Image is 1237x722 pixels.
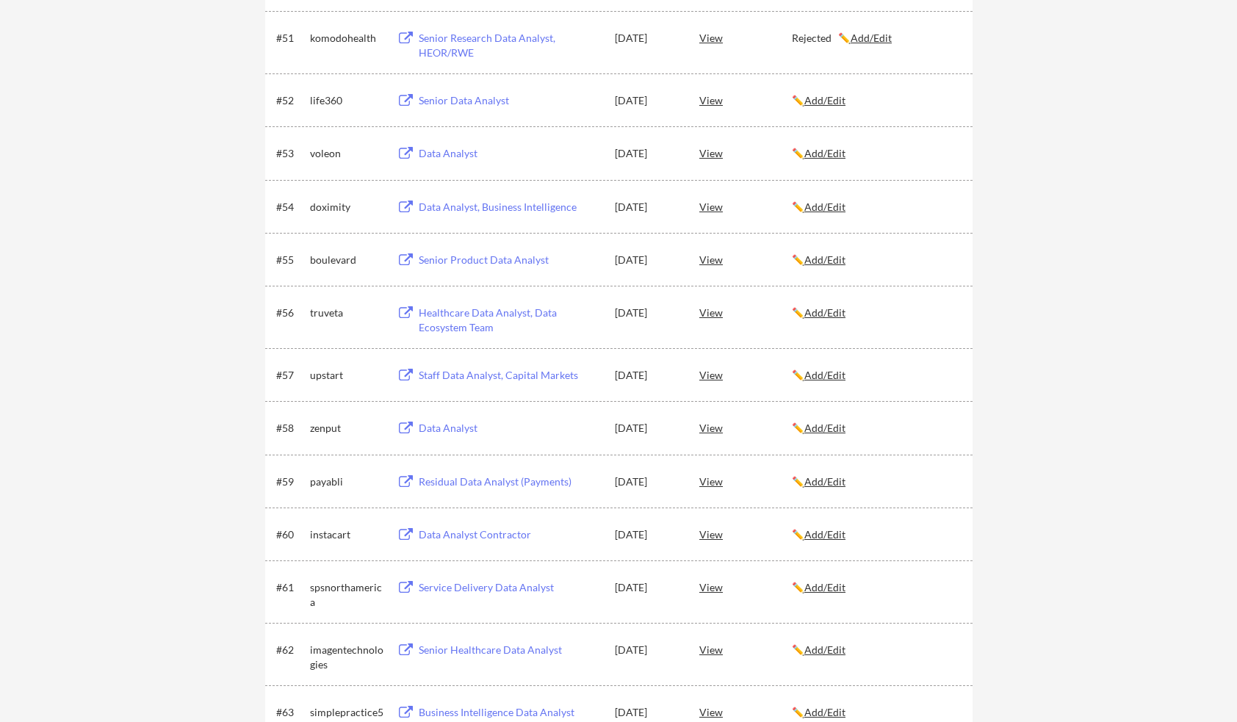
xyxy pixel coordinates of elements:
[804,706,845,718] u: Add/Edit
[792,306,959,320] div: ✏️
[276,31,305,46] div: #51
[804,422,845,434] u: Add/Edit
[276,643,305,657] div: #62
[276,421,305,436] div: #58
[276,580,305,595] div: #61
[310,580,383,609] div: spsnorthamerica
[419,527,601,542] div: Data Analyst Contractor
[419,146,601,161] div: Data Analyst
[804,94,845,107] u: Add/Edit
[615,368,679,383] div: [DATE]
[792,200,959,214] div: ✏️
[419,421,601,436] div: Data Analyst
[419,31,601,59] div: Senior Research Data Analyst, HEOR/RWE
[419,306,601,334] div: Healthcare Data Analyst, Data Ecosystem Team
[615,421,679,436] div: [DATE]
[276,253,305,267] div: #55
[804,306,845,319] u: Add/Edit
[310,527,383,542] div: instacart
[699,193,792,220] div: View
[615,146,679,161] div: [DATE]
[792,253,959,267] div: ✏️
[276,527,305,542] div: #60
[804,475,845,488] u: Add/Edit
[310,306,383,320] div: truveta
[792,146,959,161] div: ✏️
[699,636,792,663] div: View
[310,421,383,436] div: zenput
[310,474,383,489] div: payabli
[792,368,959,383] div: ✏️
[851,32,892,44] u: Add/Edit
[310,253,383,267] div: boulevard
[419,200,601,214] div: Data Analyst, Business Intelligence
[276,306,305,320] div: #56
[615,527,679,542] div: [DATE]
[792,93,959,108] div: ✏️
[276,705,305,720] div: #63
[276,146,305,161] div: #53
[792,474,959,489] div: ✏️
[310,31,383,46] div: komodohealth
[699,246,792,272] div: View
[699,574,792,600] div: View
[419,580,601,595] div: Service Delivery Data Analyst
[615,31,679,46] div: [DATE]
[276,368,305,383] div: #57
[699,468,792,494] div: View
[310,146,383,161] div: voleon
[419,705,601,720] div: Business Intelligence Data Analyst
[699,24,792,51] div: View
[276,200,305,214] div: #54
[792,31,959,46] div: Rejected ✏️
[310,368,383,383] div: upstart
[804,253,845,266] u: Add/Edit
[792,527,959,542] div: ✏️
[699,414,792,441] div: View
[699,361,792,388] div: View
[310,200,383,214] div: doximity
[804,201,845,213] u: Add/Edit
[699,140,792,166] div: View
[276,93,305,108] div: #52
[615,643,679,657] div: [DATE]
[419,253,601,267] div: Senior Product Data Analyst
[804,147,845,159] u: Add/Edit
[804,528,845,541] u: Add/Edit
[804,369,845,381] u: Add/Edit
[699,521,792,547] div: View
[699,299,792,325] div: View
[615,474,679,489] div: [DATE]
[699,87,792,113] div: View
[276,474,305,489] div: #59
[419,474,601,489] div: Residual Data Analyst (Payments)
[792,580,959,595] div: ✏️
[615,580,679,595] div: [DATE]
[792,421,959,436] div: ✏️
[804,581,845,593] u: Add/Edit
[310,93,383,108] div: life360
[615,200,679,214] div: [DATE]
[419,368,601,383] div: Staff Data Analyst, Capital Markets
[419,643,601,657] div: Senior Healthcare Data Analyst
[804,643,845,656] u: Add/Edit
[615,93,679,108] div: [DATE]
[310,643,383,671] div: imagentechnologies
[615,306,679,320] div: [DATE]
[419,93,601,108] div: Senior Data Analyst
[615,253,679,267] div: [DATE]
[792,705,959,720] div: ✏️
[615,705,679,720] div: [DATE]
[792,643,959,657] div: ✏️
